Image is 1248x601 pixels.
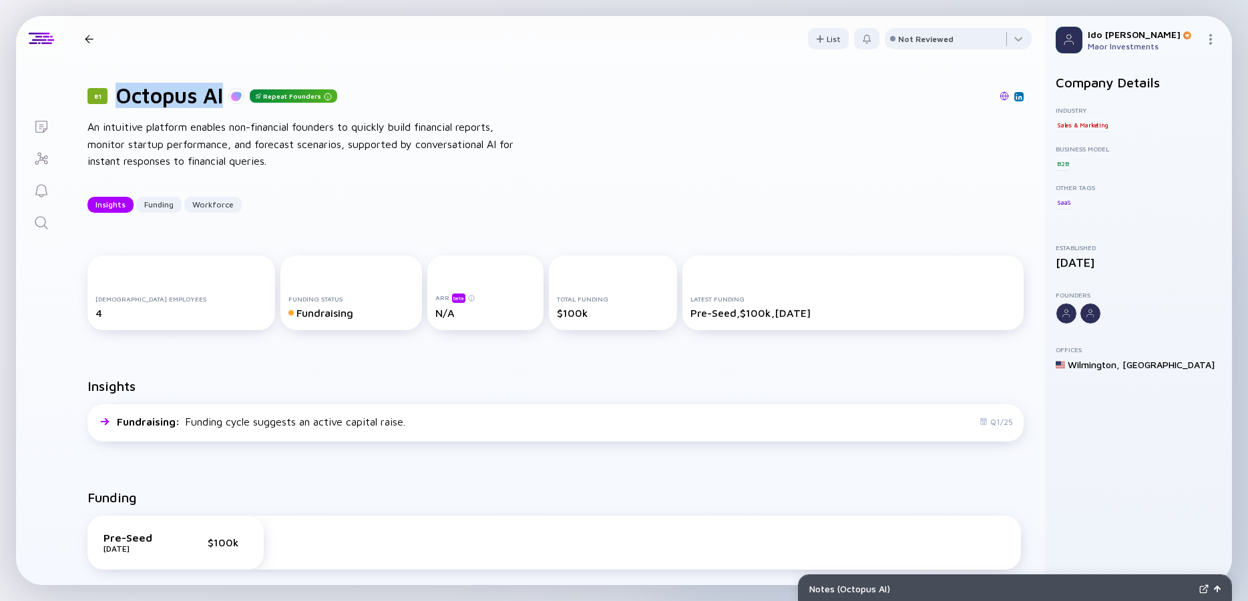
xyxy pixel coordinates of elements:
[288,295,414,303] div: Funding Status
[117,416,182,428] span: Fundraising :
[1056,243,1221,251] div: Established
[1056,291,1221,299] div: Founders
[103,532,170,544] div: Pre-Seed
[1000,91,1009,101] img: Octopus AI Website
[1088,29,1200,40] div: Ido [PERSON_NAME]
[1056,157,1070,170] div: B2B
[116,83,223,108] h1: Octopus AI
[557,295,669,303] div: Total Funding
[184,197,242,213] button: Workforce
[16,141,66,173] a: Investor Map
[87,490,137,505] h2: Funding
[87,88,108,104] div: 81
[1056,255,1221,269] div: [DATE]
[980,417,1013,427] div: Q1/25
[136,197,182,213] button: Funding
[808,29,849,49] div: List
[184,194,242,215] div: Workforce
[16,205,66,237] a: Search
[1056,145,1221,153] div: Business Model
[1199,584,1209,594] img: Expand Notes
[87,197,134,213] button: Insights
[87,378,136,394] h2: Insights
[1088,41,1200,51] div: Maor Investments
[208,536,248,548] div: $100k
[1122,359,1215,370] div: [GEOGRAPHIC_DATA]
[557,307,669,319] div: $100k
[16,109,66,141] a: Lists
[1016,93,1022,100] img: Octopus AI Linkedin Page
[87,119,515,170] div: An intuitive platform enables non-financial founders to quickly build financial reports, monitor ...
[690,295,1016,303] div: Latest Funding
[1056,346,1221,354] div: Offices
[87,194,134,215] div: Insights
[690,307,1016,319] div: Pre-Seed, $100k, [DATE]
[95,295,267,303] div: [DEMOGRAPHIC_DATA] Employees
[808,28,849,49] button: List
[1214,586,1221,592] img: Open Notes
[1205,34,1216,45] img: Menu
[1056,27,1082,53] img: Profile Picture
[1056,75,1221,90] h2: Company Details
[1056,360,1065,370] img: United States Flag
[1056,106,1221,114] div: Industry
[1056,195,1072,209] div: SaaS
[809,583,1194,594] div: Notes ( Octopus AI )
[898,34,954,44] div: Not Reviewed
[95,307,267,319] div: 4
[1068,359,1120,370] div: Wilmington ,
[136,194,182,215] div: Funding
[435,293,536,303] div: ARR
[1056,118,1110,131] div: Sales & Marketing
[103,544,170,554] div: [DATE]
[1056,183,1221,191] div: Other Tags
[16,173,66,205] a: Reminders
[435,307,536,319] div: N/A
[288,307,414,319] div: Fundraising
[452,293,465,303] div: beta
[250,89,337,103] div: Repeat Founders
[117,416,405,428] div: Funding cycle suggests an active capital raise.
